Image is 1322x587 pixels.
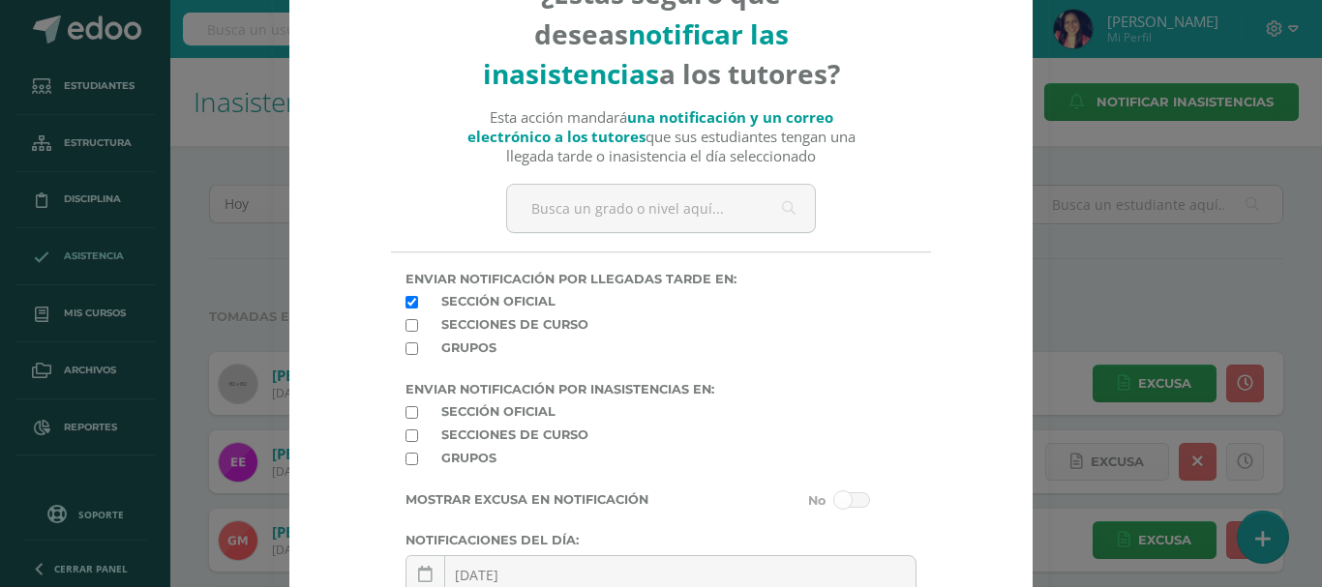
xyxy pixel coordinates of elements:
label: Secciones de Curso [441,317,588,333]
label: Grupos [441,451,496,466]
input: ¿Asistió? [406,429,418,442]
label: Secciones de curso [441,427,588,443]
label: Grupos [441,340,496,356]
label: Mostrar excusa en notificación [398,492,749,507]
label: Notificaciones del día: [406,533,916,547]
input: ¿Asistió? [406,453,418,465]
label: Sección oficial [441,404,556,420]
input: ¿Asistió? [406,406,418,419]
label: Enviar notificación por inasistencias en: [406,382,916,396]
input: ¿Asistió? [406,319,418,332]
strong: notificar las inasistencias [483,15,789,92]
input: ¿Asistió? [406,296,418,308]
label: Sección Oficial [441,294,556,309]
input: Busca un grado o nivel aquí... [507,185,815,232]
input: ¿Asistió? [406,342,418,355]
strong: una notificación y un correo electrónico a los tutores [467,107,833,146]
span: Esta acción mandará que sus estudiantes tengan una llegada tarde o inasistencia el día seleccionado [447,107,876,165]
label: Enviar notificación por llegadas tarde en: [406,272,916,286]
